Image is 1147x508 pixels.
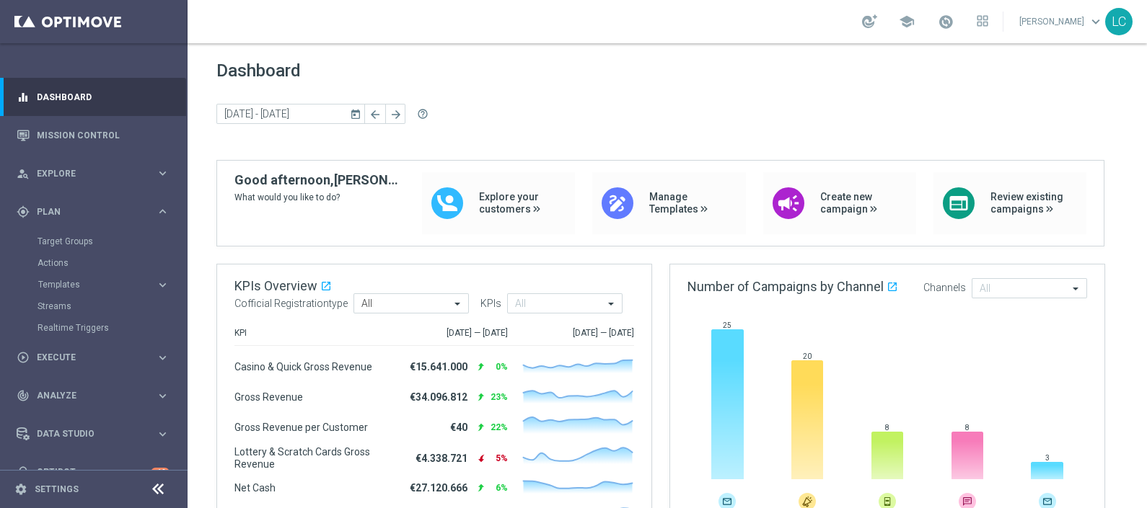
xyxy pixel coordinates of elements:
[17,167,156,180] div: Explore
[151,468,170,477] div: +10
[37,78,170,116] a: Dashboard
[156,427,170,441] i: keyboard_arrow_right
[38,274,186,295] div: Templates
[16,206,170,218] button: gps_fixed Plan keyboard_arrow_right
[1088,14,1104,30] span: keyboard_arrow_down
[17,78,170,116] div: Dashboard
[37,208,156,216] span: Plan
[38,252,186,274] div: Actions
[899,14,915,30] span: school
[156,389,170,403] i: keyboard_arrow_right
[17,205,30,218] i: gps_fixed
[37,429,156,438] span: Data Studio
[16,92,170,103] button: equalizer Dashboard
[14,483,27,496] i: settings
[16,428,170,440] button: Data Studio keyboard_arrow_right
[37,116,170,154] a: Mission Control
[17,91,30,104] i: equalizer
[156,205,170,218] i: keyboard_arrow_right
[17,351,156,364] div: Execute
[16,168,170,179] button: person_search Explore keyboard_arrow_right
[38,280,141,289] span: Templates
[38,300,150,312] a: Streams
[17,167,30,180] i: person_search
[37,391,156,400] span: Analyze
[38,295,186,317] div: Streams
[17,116,170,154] div: Mission Control
[17,453,170,491] div: Optibot
[17,465,30,478] i: lightbulb
[37,169,156,178] span: Explore
[16,466,170,478] button: lightbulb Optibot +10
[38,317,186,339] div: Realtime Triggers
[38,257,150,269] a: Actions
[17,351,30,364] i: play_circle_outline
[17,427,156,440] div: Data Studio
[16,352,170,363] button: play_circle_outline Execute keyboard_arrow_right
[37,353,156,362] span: Execute
[38,279,170,290] button: Templates keyboard_arrow_right
[1105,8,1133,35] div: LC
[17,389,30,402] i: track_changes
[17,205,156,218] div: Plan
[38,231,186,252] div: Target Groups
[156,278,170,292] i: keyboard_arrow_right
[38,236,150,247] a: Target Groups
[16,390,170,401] button: track_changes Analyze keyboard_arrow_right
[17,389,156,402] div: Analyze
[156,166,170,180] i: keyboard_arrow_right
[1018,11,1105,32] a: [PERSON_NAME]keyboard_arrow_down
[38,280,156,289] div: Templates
[156,351,170,365] i: keyboard_arrow_right
[16,130,170,141] button: Mission Control
[38,322,150,334] a: Realtime Triggers
[37,453,151,491] a: Optibot
[35,485,79,494] a: Settings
